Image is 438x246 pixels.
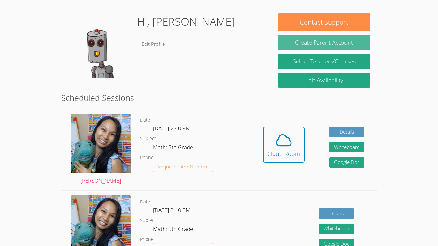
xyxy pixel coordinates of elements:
[71,114,131,185] a: [PERSON_NAME]
[319,224,354,234] button: Whiteboard
[329,157,365,168] a: Google Doc
[140,217,156,225] dt: Subject
[329,127,365,137] a: Details
[140,198,150,206] dt: Date
[153,162,213,172] button: Request Tutor Number
[267,149,300,158] div: Cloud Room
[137,39,170,49] a: Edit Profile
[158,164,208,169] span: Request Tutor Number
[153,206,190,214] span: [DATE] 2:40 PM
[153,143,194,154] dd: Math: 5th Grade
[263,127,305,163] button: Cloud Room
[140,116,150,124] dt: Date
[140,135,156,143] dt: Subject
[153,125,190,132] span: [DATE] 2:40 PM
[68,13,132,78] img: default.png
[140,154,154,162] dt: Phone
[153,225,194,235] dd: Math: 5th Grade
[137,13,235,30] h1: Hi, [PERSON_NAME]
[61,92,377,104] h2: Scheduled Sessions
[278,35,370,50] button: Create Parent Account
[71,114,131,173] img: Untitled%20design%20(19).png
[278,13,370,31] button: Contact Support
[319,208,354,219] a: Details
[278,54,370,69] a: Select Teachers/Courses
[278,73,370,88] a: Edit Availability
[140,235,154,243] dt: Phone
[329,142,365,152] button: Whiteboard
